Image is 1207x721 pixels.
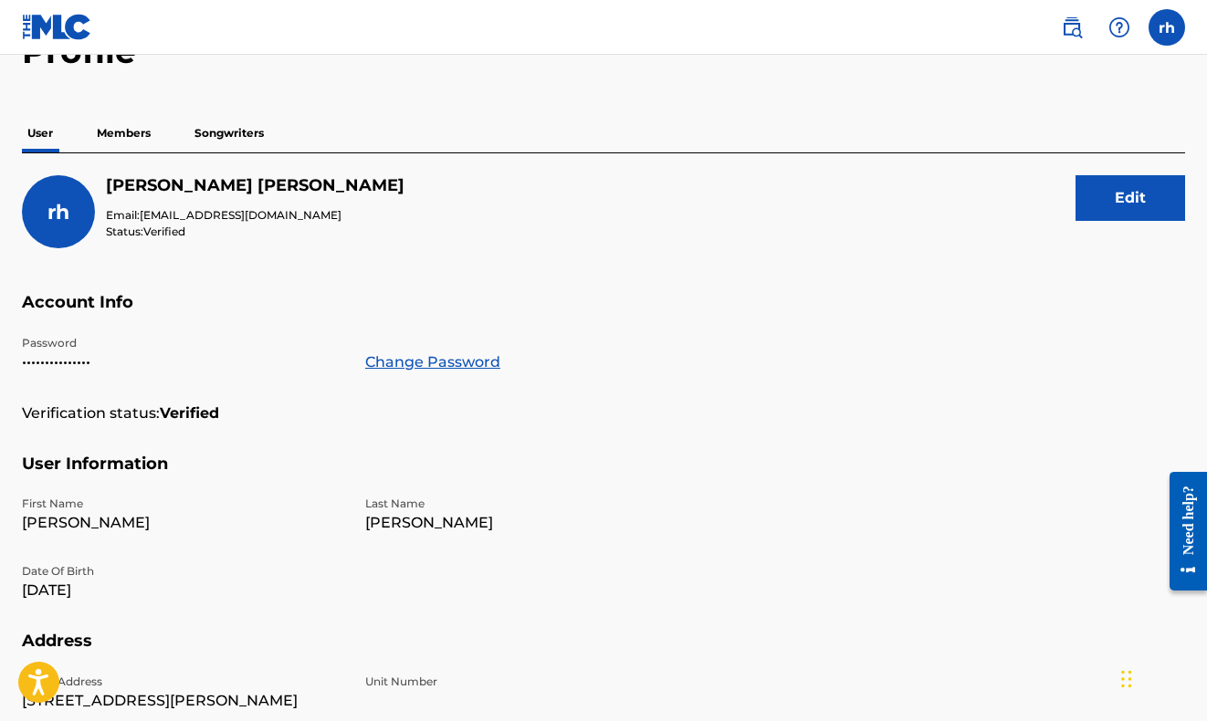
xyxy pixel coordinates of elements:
p: [PERSON_NAME] [365,512,687,534]
div: Drag [1121,652,1132,706]
p: [DATE] [22,580,343,601]
p: Songwriters [189,114,269,152]
h5: roland hannah [106,175,404,196]
span: [EMAIL_ADDRESS][DOMAIN_NAME] [140,208,341,222]
img: MLC Logo [22,14,92,40]
a: Public Search [1054,9,1090,46]
span: Verified [143,225,185,238]
p: [PERSON_NAME] [22,512,343,534]
span: rh [47,200,69,225]
iframe: Chat Widget [1116,633,1207,721]
img: search [1061,16,1083,38]
p: Password [22,335,343,351]
img: help [1108,16,1130,38]
button: Edit [1076,175,1185,221]
h5: Address [22,631,1185,674]
p: [STREET_ADDRESS][PERSON_NAME] [22,690,343,712]
p: Status: [106,224,404,240]
iframe: Resource Center [1156,456,1207,607]
p: ••••••••••••••• [22,351,343,373]
p: Date Of Birth [22,563,343,580]
p: Members [91,114,156,152]
p: Last Name [365,496,687,512]
div: Help [1101,9,1138,46]
p: Email: [106,207,404,224]
p: Verification status: [22,402,160,424]
div: User Menu [1149,9,1185,46]
p: User [22,114,58,152]
p: First Name [22,496,343,512]
h5: Account Info [22,292,1185,335]
p: Street Address [22,674,343,690]
a: Change Password [365,351,500,373]
h5: User Information [22,454,1185,496]
strong: Verified [160,402,219,424]
p: Unit Number [365,674,687,690]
